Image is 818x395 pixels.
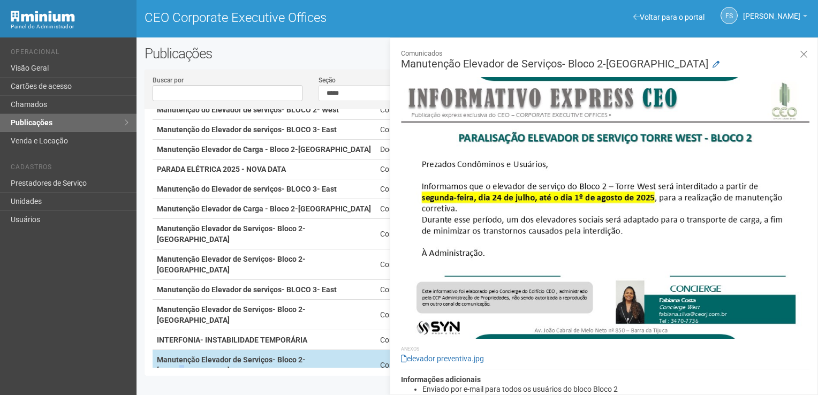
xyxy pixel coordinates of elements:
strong: Manutenção Elevador de Serviços- Bloco 2-[GEOGRAPHIC_DATA] [157,224,306,244]
td: Comunicados [376,330,456,350]
a: elevador preventiva.jpg [401,354,484,363]
strong: Manutenção do Elevador de serviços- BLOCO 3- East [157,125,337,134]
h3: Manutenção Elevador de Serviços- Bloco 2-[GEOGRAPHIC_DATA] [401,49,809,69]
a: [PERSON_NAME] [743,13,807,22]
div: Painel do Administrador [11,22,128,32]
label: Seção [319,75,336,85]
td: Comunicados [376,179,456,199]
li: Operacional [11,48,128,59]
li: Enviado por e-mail para todos os usuários do bloco Bloco 2 [422,384,809,394]
img: elevador%20preventiva.jpg [401,77,809,338]
strong: Manutenção Elevador de Carga - Bloco 2-[GEOGRAPHIC_DATA] [157,145,371,154]
td: Comunicados [376,300,456,330]
strong: PARADA ELÉTRICA 2025 - NOVA DATA [157,165,286,173]
td: Documentos [376,140,456,159]
strong: Manutenção do Elevador de serviços- BLOCO 2- West [157,105,339,114]
strong: Manutenção Elevador de Serviços- Bloco 2-[GEOGRAPHIC_DATA] [157,355,306,375]
h1: CEO Corporate Executive Offices [145,11,469,25]
td: Comunicados [376,199,456,219]
td: Comunicados [376,100,456,120]
td: Comunicados [376,350,456,381]
strong: Informações adicionais [401,375,481,384]
td: Comunicados [376,219,456,249]
li: Cadastros [11,163,128,174]
td: Comunicados [376,249,456,280]
h2: Publicações [145,45,413,62]
strong: Manutenção Elevador de Serviços- Bloco 2-[GEOGRAPHIC_DATA] [157,305,306,324]
strong: Manutenção Elevador de Carga - Bloco 2-[GEOGRAPHIC_DATA] [157,204,371,213]
strong: Manutenção do Elevador de serviços- BLOCO 3- East [157,285,337,294]
a: FS [721,7,738,24]
a: Voltar para o portal [633,13,705,21]
li: Anexos [401,344,809,354]
strong: Manutenção Elevador de Serviços- Bloco 2-[GEOGRAPHIC_DATA] [157,255,306,274]
td: Comunicados [376,159,456,179]
strong: Manutenção do Elevador de serviços- BLOCO 3- East [157,185,337,193]
td: Comunicados [376,280,456,300]
small: Comunicados [401,49,809,58]
span: Fabiana Silva [743,2,800,20]
a: Modificar [713,59,719,70]
td: Comunicados [376,120,456,140]
strong: INTERFONIA- INSTABILIDADE TEMPORÁRIA [157,336,307,344]
label: Buscar por [153,75,184,85]
img: Minium [11,11,75,22]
